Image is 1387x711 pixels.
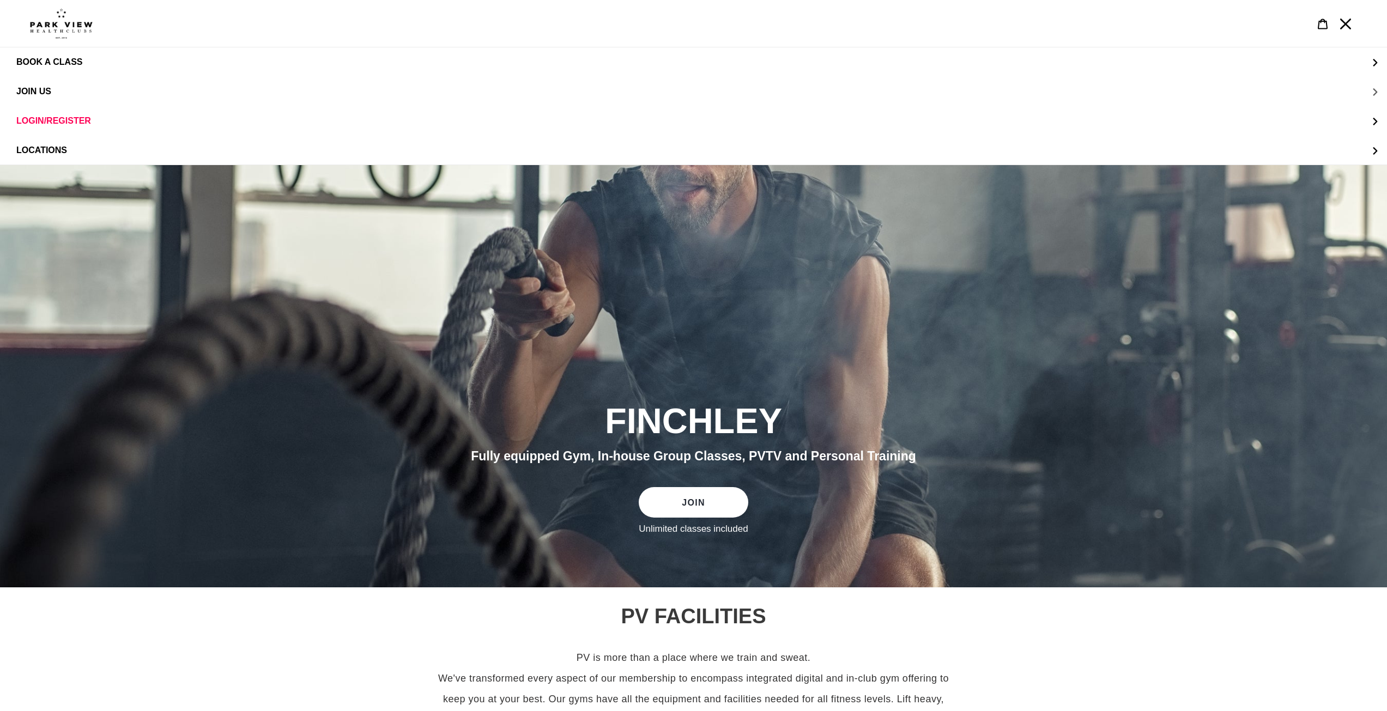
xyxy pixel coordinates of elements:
[639,487,748,518] a: JOIN
[16,57,82,67] span: BOOK A CLASS
[471,449,916,463] span: Fully equipped Gym, In-house Group Classes, PVTV and Personal Training
[16,145,67,155] span: LOCATIONS
[397,604,991,629] h2: PV FACILITIES
[397,400,991,442] h2: FINCHLEY
[16,87,51,96] span: JOIN US
[1334,12,1357,35] button: Menu
[639,523,748,535] label: Unlimited classes included
[30,8,93,39] img: Park view health clubs is a gym near you.
[16,116,91,126] span: LOGIN/REGISTER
